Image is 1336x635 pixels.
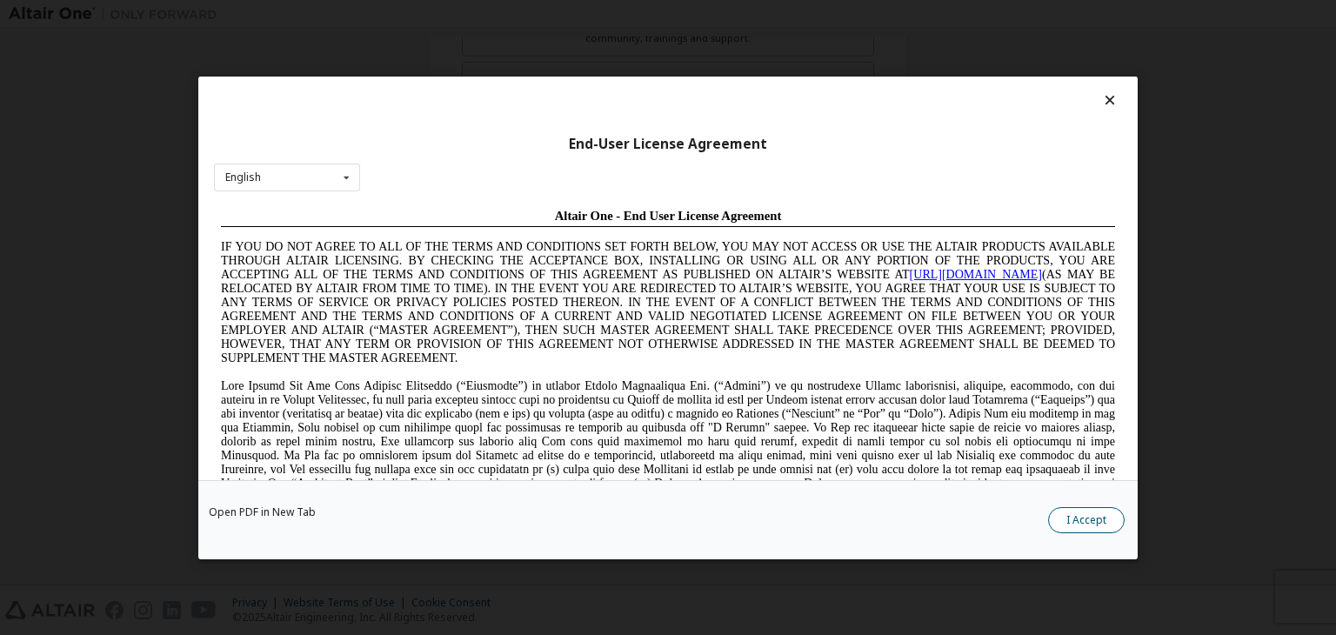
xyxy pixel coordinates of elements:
button: I Accept [1048,507,1125,533]
span: IF YOU DO NOT AGREE TO ALL OF THE TERMS AND CONDITIONS SET FORTH BELOW, YOU MAY NOT ACCESS OR USE... [7,38,901,163]
div: English [225,172,261,183]
div: End-User License Agreement [214,135,1122,152]
a: [URL][DOMAIN_NAME] [696,66,828,79]
a: Open PDF in New Tab [209,507,316,518]
span: Altair One - End User License Agreement [341,7,568,21]
span: Lore Ipsumd Sit Ame Cons Adipisc Elitseddo (“Eiusmodte”) in utlabor Etdolo Magnaaliqua Eni. (“Adm... [7,177,901,302]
